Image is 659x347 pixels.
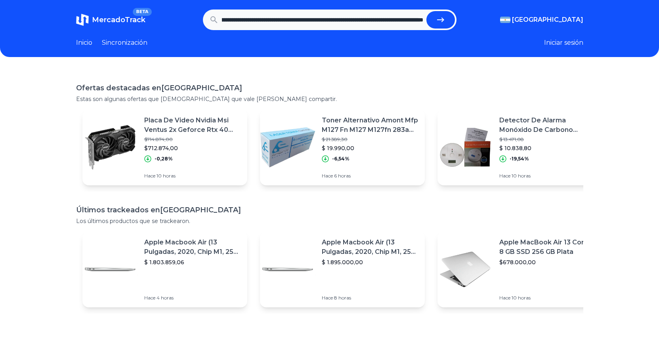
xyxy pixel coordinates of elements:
font: 8 horas [334,295,351,301]
font: Iniciar sesión [544,39,583,46]
font: Últimos trackeados en [76,206,160,214]
font: Placa De Video Nvidia Msi Ventus 2x Geforce Rtx 40 Series Rtx 4060 Ti 912-v515-024 Oc Edition 8gb [144,116,237,153]
font: BETA [136,9,148,14]
font: [GEOGRAPHIC_DATA] [512,16,583,23]
img: Argentina [500,17,510,23]
font: 6 horas [334,173,351,179]
font: Hace [499,173,510,179]
img: MercadoTrack [76,13,89,26]
font: $ 1.895.000,00 [322,259,363,266]
font: 10 horas [157,173,176,179]
font: [GEOGRAPHIC_DATA] [160,206,241,214]
img: Imagen destacada [437,120,493,175]
a: Imagen destacadaDetector De Alarma Monóxido De Carbono Autónomo Digital$ 13.471,08$ 10.838,80-19,... [437,109,602,185]
font: Ofertas destacadas en [76,84,161,92]
font: 4 horas [157,295,174,301]
font: -19,54% [510,156,529,162]
font: Los últimos productos que se trackearon. [76,217,190,225]
a: Sincronización [102,38,147,48]
font: $ 21.389,30 [322,136,348,142]
img: Imagen destacada [82,120,138,175]
font: 10 horas [512,173,531,179]
font: 10 horas [512,295,531,301]
font: $678.000,00 [499,259,536,266]
a: Imagen destacadaToner Alternativo Amont Mfp M127 Fn M127 M127fn 283a 83a$ 21.389,30$ 19.990,00-6,... [260,109,425,185]
a: Imagen destacadaApple Macbook Air (13 Pulgadas, 2020, Chip M1, 256 Gb De Ssd, 8 Gb De Ram) - Plat... [82,231,247,307]
font: Detector De Alarma Monóxido De Carbono Autónomo Digital [499,116,578,143]
font: -6,54% [332,156,350,162]
font: Apple MacBook Air 13 Core I5 8 GB SSD 256 GB Plata [499,238,596,255]
font: Hace [322,295,333,301]
font: Estas son algunas ofertas que [DEMOGRAPHIC_DATA] que vale [PERSON_NAME] compartir. [76,95,337,103]
font: $ 13.471,08 [499,136,524,142]
font: Hace [144,173,155,179]
img: Imagen destacada [82,242,138,297]
img: Imagen destacada [437,242,493,297]
button: Iniciar sesión [544,38,583,48]
a: Inicio [76,38,92,48]
a: Imagen destacadaApple Macbook Air (13 Pulgadas, 2020, Chip M1, 256 Gb De Ssd, 8 Gb De Ram) - Plat... [260,231,425,307]
font: $ 1.803.859,06 [144,259,184,266]
font: -0,28% [155,156,173,162]
a: Imagen destacadaPlaca De Video Nvidia Msi Ventus 2x Geforce Rtx 40 Series Rtx 4060 Ti 912-v515-02... [82,109,247,185]
font: $ 10.838,80 [499,145,531,152]
font: [GEOGRAPHIC_DATA] [161,84,242,92]
font: Apple Macbook Air (13 Pulgadas, 2020, Chip M1, 256 Gb De Ssd, 8 Gb De Ram) - Plata [144,238,238,275]
a: MercadoTrackBETA [76,13,145,26]
button: [GEOGRAPHIC_DATA] [500,15,583,25]
font: Inicio [76,39,92,46]
font: $712.874,00 [144,145,178,152]
font: Hace [322,173,333,179]
font: Toner Alternativo Amont Mfp M127 Fn M127 M127fn 283a 83a [322,116,418,143]
img: Imagen destacada [260,120,315,175]
font: $714.874,00 [144,136,173,142]
font: Hace [144,295,155,301]
font: Sincronización [102,39,147,46]
img: Imagen destacada [260,242,315,297]
font: MercadoTrack [92,15,145,24]
font: Apple Macbook Air (13 Pulgadas, 2020, Chip M1, 256 Gb De Ssd, 8 Gb De Ram) - Plata [322,238,416,275]
a: Imagen destacadaApple MacBook Air 13 Core I5 8 GB SSD 256 GB Plata$678.000,00Hace 10 horas [437,231,602,307]
font: $ 19.990,00 [322,145,354,152]
font: Hace [499,295,510,301]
